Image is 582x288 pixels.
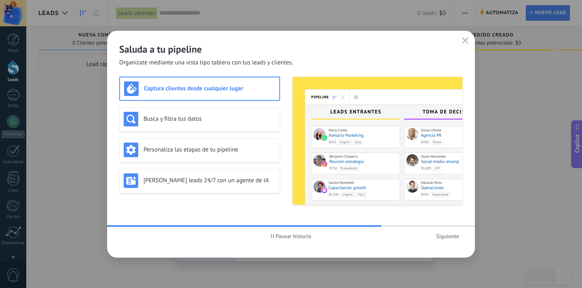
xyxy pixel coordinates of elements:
[267,230,315,242] button: Pausar historia
[119,59,293,67] span: Organízate mediante una vista tipo tablero con tus leads y clientes.
[143,115,276,123] h3: Busca y filtra tus datos
[144,85,275,92] h3: Captura clientes desde cualquier lugar
[143,146,276,154] h3: Personaliza las etapas de tu pipeline
[432,230,463,242] button: Siguiente
[143,177,276,184] h3: [PERSON_NAME] leads 24/7 con un agente de IA
[436,233,459,239] span: Siguiente
[276,233,312,239] span: Pausar historia
[119,43,463,55] h2: Saluda a tu pipeline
